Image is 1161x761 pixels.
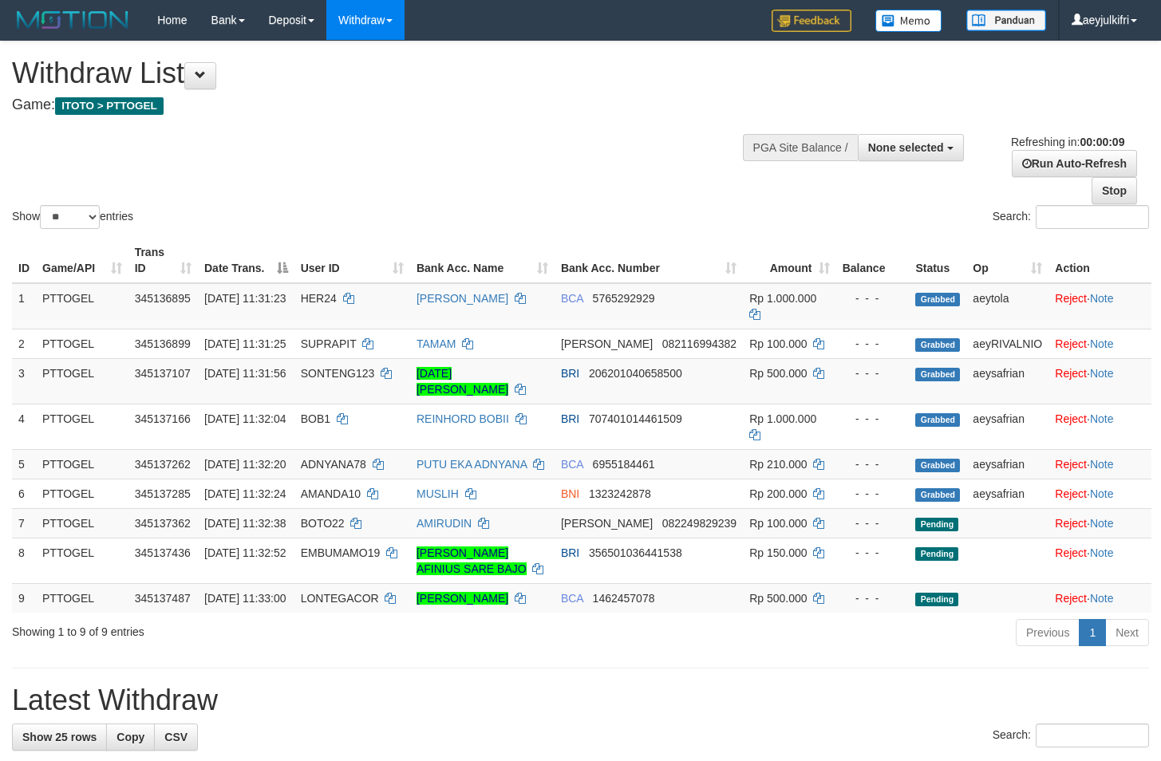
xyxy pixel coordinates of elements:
td: 4 [12,404,36,449]
td: 2 [12,329,36,358]
span: BOTO22 [301,517,345,530]
div: - - - [843,365,903,381]
span: 345137285 [135,487,191,500]
span: BRI [561,546,579,559]
span: [DATE] 11:32:24 [204,487,286,500]
span: LONTEGACOR [301,592,379,605]
span: BCA [561,292,583,305]
span: CSV [164,731,188,743]
th: Action [1048,238,1151,283]
th: Balance [836,238,910,283]
span: 345137262 [135,458,191,471]
div: Showing 1 to 9 of 9 entries [12,617,472,640]
span: [DATE] 11:31:25 [204,337,286,350]
td: PTTOGEL [36,329,128,358]
th: Game/API: activate to sort column ascending [36,238,128,283]
h1: Latest Withdraw [12,684,1149,716]
span: Grabbed [915,368,960,381]
a: Reject [1055,412,1087,425]
input: Search: [1036,205,1149,229]
span: 345136895 [135,292,191,305]
span: [PERSON_NAME] [561,337,653,350]
a: [DATE][PERSON_NAME] [417,367,508,396]
span: Copy 707401014461509 to clipboard [589,412,682,425]
span: Grabbed [915,459,960,472]
span: Rp 150.000 [749,546,807,559]
span: Rp 210.000 [749,458,807,471]
a: [PERSON_NAME] [417,592,508,605]
span: Copy 5765292929 to clipboard [593,292,655,305]
div: - - - [843,411,903,427]
span: BRI [561,367,579,380]
span: Copy 082116994382 to clipboard [662,337,736,350]
span: [DATE] 11:32:52 [204,546,286,559]
a: CSV [154,724,198,751]
td: 6 [12,479,36,508]
a: Note [1090,337,1114,350]
td: 5 [12,449,36,479]
span: Grabbed [915,293,960,306]
a: MUSLIH [417,487,459,500]
a: Note [1090,292,1114,305]
a: AMIRUDIN [417,517,472,530]
span: [DATE] 11:32:04 [204,412,286,425]
a: Note [1090,487,1114,500]
span: AMANDA10 [301,487,361,500]
td: PTTOGEL [36,283,128,329]
img: Feedback.jpg [772,10,851,32]
th: Status [909,238,966,283]
td: · [1048,329,1151,358]
label: Search: [993,724,1149,747]
td: aeysafrian [966,404,1048,449]
input: Search: [1036,724,1149,747]
img: Button%20Memo.svg [875,10,942,32]
div: - - - [843,545,903,561]
span: Copy 6955184461 to clipboard [593,458,655,471]
span: [DATE] 11:31:56 [204,367,286,380]
a: 1 [1079,619,1106,646]
td: · [1048,449,1151,479]
span: [PERSON_NAME] [561,517,653,530]
span: BRI [561,412,579,425]
span: [DATE] 11:31:23 [204,292,286,305]
td: PTTOGEL [36,404,128,449]
a: PUTU EKA ADNYANA [417,458,527,471]
a: Note [1090,592,1114,605]
a: Note [1090,546,1114,559]
th: Date Trans.: activate to sort column descending [198,238,294,283]
select: Showentries [40,205,100,229]
span: Pending [915,547,958,561]
label: Show entries [12,205,133,229]
span: None selected [868,141,944,154]
span: [DATE] 11:33:00 [204,592,286,605]
div: - - - [843,290,903,306]
th: Amount: activate to sort column ascending [743,238,835,283]
a: Copy [106,724,155,751]
span: 345137107 [135,367,191,380]
th: Bank Acc. Name: activate to sort column ascending [410,238,555,283]
td: 1 [12,283,36,329]
div: - - - [843,486,903,502]
td: · [1048,404,1151,449]
span: Grabbed [915,338,960,352]
td: · [1048,538,1151,583]
span: HER24 [301,292,337,305]
span: Rp 1.000.000 [749,412,816,425]
a: [PERSON_NAME] AFINIUS SARE BAJO [417,546,527,575]
div: PGA Site Balance / [743,134,858,161]
td: PTTOGEL [36,538,128,583]
a: Run Auto-Refresh [1012,150,1137,177]
td: aeytola [966,283,1048,329]
td: aeysafrian [966,479,1048,508]
span: 345136899 [135,337,191,350]
strong: 00:00:09 [1080,136,1124,148]
span: EMBUMAMO19 [301,546,381,559]
span: Copy 1323242878 to clipboard [589,487,651,500]
span: ITOTO > PTTOGEL [55,97,164,115]
a: Note [1090,458,1114,471]
span: Pending [915,593,958,606]
div: - - - [843,456,903,472]
td: PTTOGEL [36,449,128,479]
span: Copy 082249829239 to clipboard [662,517,736,530]
span: Rp 500.000 [749,592,807,605]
